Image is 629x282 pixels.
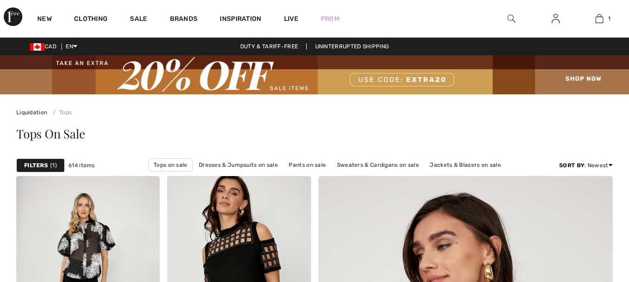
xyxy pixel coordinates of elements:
[284,14,298,24] a: Live
[68,161,95,170] span: 614 items
[149,158,193,171] a: Tops on sale
[559,162,584,169] strong: Sort By
[608,14,610,23] span: 1
[66,43,77,50] span: EN
[49,109,72,116] a: Tops
[321,171,381,184] a: Outerwear on sale
[332,159,424,171] a: Sweaters & Cardigans on sale
[194,159,283,171] a: Dresses & Jumpsuits on sale
[130,15,147,25] a: Sale
[16,109,47,116] a: Liquidation
[37,15,52,25] a: New
[425,159,506,171] a: Jackets & Blazers on sale
[16,125,85,142] span: Tops On Sale
[544,13,567,25] a: Sign In
[30,43,60,50] span: CAD
[24,161,48,170] strong: Filters
[273,171,319,184] a: Skirts on sale
[284,159,331,171] a: Pants on sale
[559,161,613,170] div: : Newest
[30,43,45,51] img: Canadian Dollar
[220,15,261,25] span: Inspiration
[595,13,603,24] img: My Bag
[321,14,339,24] a: Prom
[50,161,57,170] span: 1
[507,13,515,24] img: search the website
[74,15,108,25] a: Clothing
[4,7,22,26] img: 1ère Avenue
[552,13,560,24] img: My Info
[578,13,621,24] a: 1
[170,15,198,25] a: Brands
